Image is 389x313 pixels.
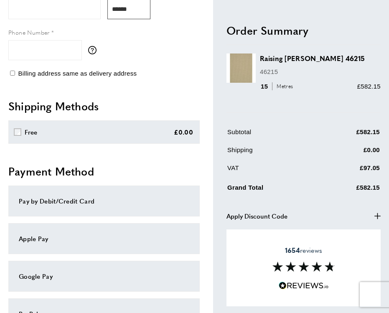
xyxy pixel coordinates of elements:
[260,81,296,91] div: 15
[227,127,319,143] td: Subtotal
[8,28,50,36] span: Phone Number
[227,163,319,179] td: VAT
[320,181,380,198] td: £582.15
[279,282,329,290] img: Reviews.io 5 stars
[320,127,380,143] td: £582.15
[19,196,189,206] div: Pay by Debit/Credit Card
[8,99,200,114] h2: Shipping Methods
[260,66,381,76] p: 46215
[226,229,292,239] span: Apply Order Comment
[10,71,15,76] input: Billing address same as delivery address
[227,145,319,161] td: Shipping
[226,211,287,221] span: Apply Discount Code
[25,127,38,137] div: Free
[272,82,295,90] span: Metres
[320,145,380,161] td: £0.00
[18,70,137,77] span: Billing address same as delivery address
[285,245,300,255] strong: 1654
[260,53,381,63] h3: Raising [PERSON_NAME] 46215
[8,164,200,179] h2: Payment Method
[88,46,101,54] button: More information
[357,82,381,89] span: £582.15
[19,234,189,244] div: Apple Pay
[174,127,193,137] div: £0.00
[285,246,322,254] span: reviews
[19,271,189,281] div: Google Pay
[226,23,381,38] h2: Order Summary
[227,181,319,198] td: Grand Total
[272,262,335,272] img: Reviews section
[320,163,380,179] td: £97.05
[226,53,256,83] img: Raising Cain 46215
